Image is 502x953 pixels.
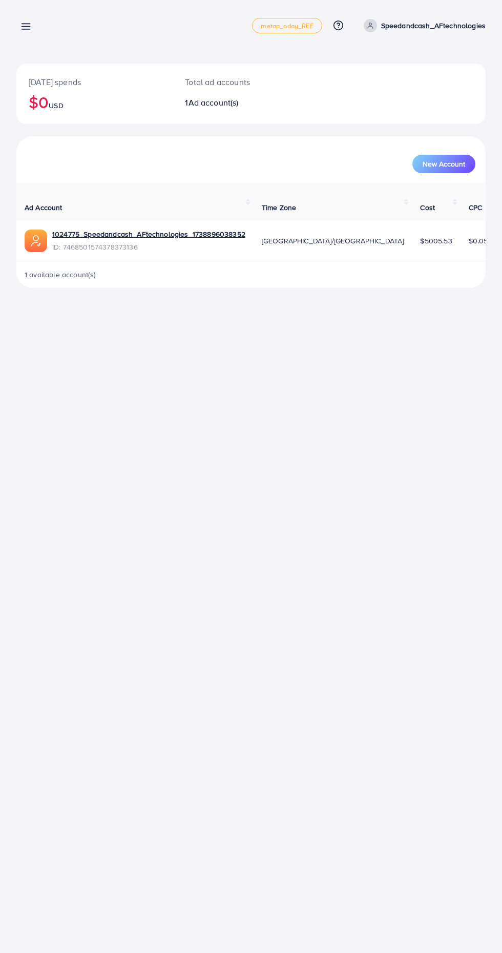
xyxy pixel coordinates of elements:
[25,270,96,280] span: 1 available account(s)
[252,18,322,33] a: metap_oday_REF
[423,160,465,168] span: New Account
[262,236,404,246] span: [GEOGRAPHIC_DATA]/[GEOGRAPHIC_DATA]
[189,97,239,108] span: Ad account(s)
[25,230,47,252] img: ic-ads-acc.e4c84228.svg
[185,76,278,88] p: Total ad accounts
[29,76,160,88] p: [DATE] spends
[360,19,486,32] a: Speedandcash_AFtechnologies
[29,92,160,112] h2: $0
[25,202,62,213] span: Ad Account
[185,98,278,108] h2: 1
[262,202,296,213] span: Time Zone
[469,236,488,246] span: $0.05
[261,23,313,29] span: metap_oday_REF
[412,155,475,173] button: New Account
[49,100,63,111] span: USD
[381,19,486,32] p: Speedandcash_AFtechnologies
[420,236,452,246] span: $5005.53
[52,229,245,239] a: 1024775_Speedandcash_AFtechnologies_1738896038352
[420,202,435,213] span: Cost
[469,202,482,213] span: CPC
[52,242,245,252] span: ID: 7468501574378373136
